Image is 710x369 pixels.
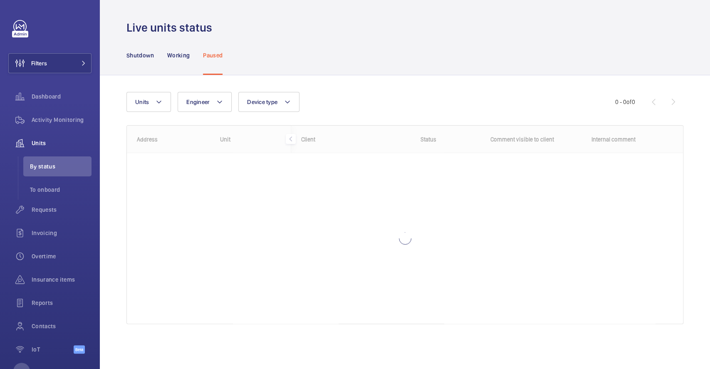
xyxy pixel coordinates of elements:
[238,92,299,112] button: Device type
[32,275,92,284] span: Insurance items
[126,92,171,112] button: Units
[32,322,92,330] span: Contacts
[32,252,92,260] span: Overtime
[32,299,92,307] span: Reports
[167,51,190,59] p: Working
[135,99,149,105] span: Units
[178,92,232,112] button: Engineer
[30,162,92,171] span: By status
[203,51,223,59] p: Paused
[31,59,47,67] span: Filters
[32,116,92,124] span: Activity Monitoring
[626,99,632,105] span: of
[615,99,635,105] span: 0 - 0 0
[32,229,92,237] span: Invoicing
[8,53,92,73] button: Filters
[30,186,92,194] span: To onboard
[126,20,217,35] h1: Live units status
[247,99,277,105] span: Device type
[74,345,85,354] span: Beta
[126,51,154,59] p: Shutdown
[32,92,92,101] span: Dashboard
[32,345,74,354] span: IoT
[186,99,210,105] span: Engineer
[32,139,92,147] span: Units
[32,206,92,214] span: Requests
